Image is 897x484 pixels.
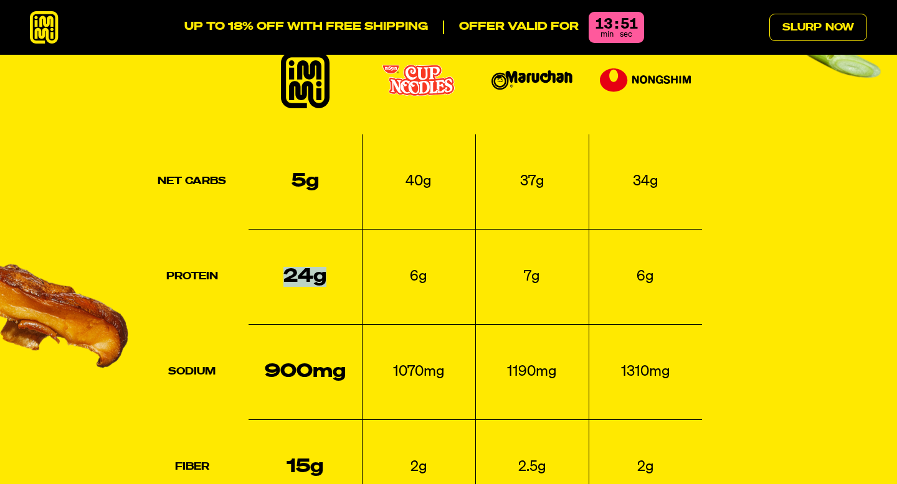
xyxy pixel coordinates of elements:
[135,229,249,324] th: Protein
[475,134,589,230] td: 37g
[135,134,249,230] th: Net Carbs
[184,21,428,34] p: UP TO 18% OFF WITH FREE SHIPPING
[589,134,702,230] td: 34g
[595,17,612,32] div: 13
[281,52,330,108] img: immi
[362,229,475,324] td: 6g
[491,70,572,90] img: Maruchan
[600,30,614,39] span: min
[362,324,475,419] td: 1070mg
[600,68,691,92] img: Nongshim
[589,324,702,419] td: 1310mg
[620,17,638,32] div: 51
[475,324,589,419] td: 1190mg
[769,14,867,41] a: Slurp Now
[362,134,475,230] td: 40g
[615,17,618,32] div: :
[249,134,362,230] td: 5g
[382,64,455,96] img: Cup Noodles
[249,324,362,419] td: 900mg
[6,427,131,478] iframe: Marketing Popup
[443,21,579,34] p: Offer valid for
[475,229,589,324] td: 7g
[620,30,632,39] span: sec
[249,229,362,324] td: 24g
[589,229,702,324] td: 6g
[135,324,249,419] th: Sodium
